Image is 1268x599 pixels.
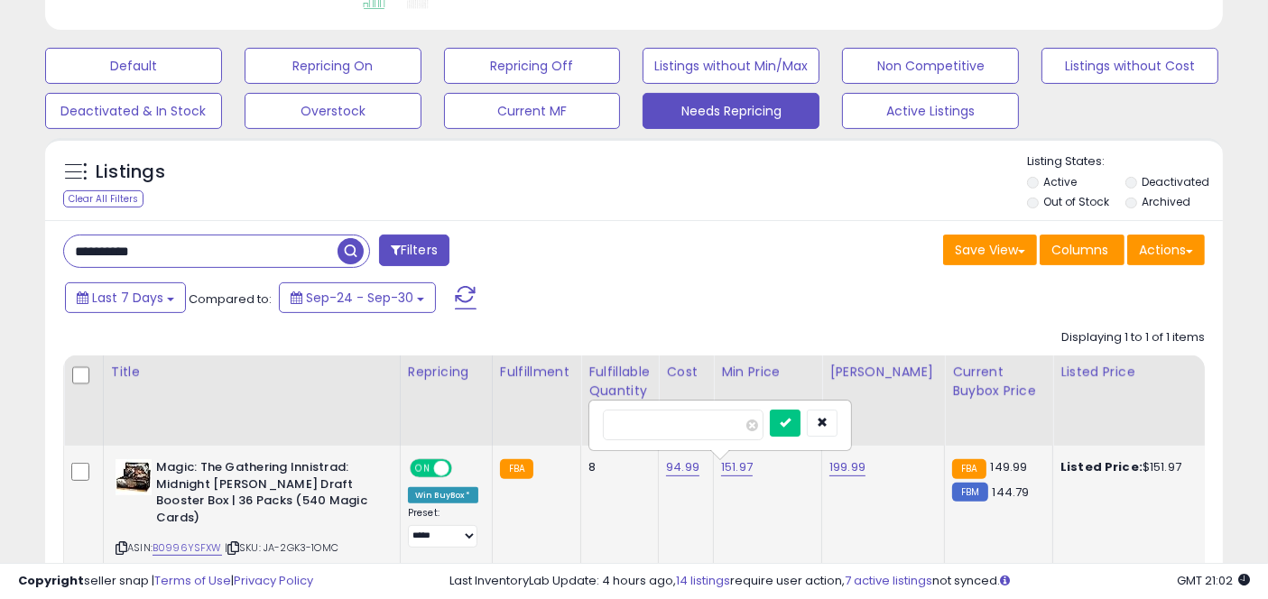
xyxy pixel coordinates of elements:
button: Repricing On [245,48,421,84]
small: FBA [952,459,986,479]
div: Cost [666,363,706,382]
div: Title [111,363,393,382]
div: 8 [588,459,644,475]
div: $151.97 [1060,459,1210,475]
a: 151.97 [721,458,753,476]
div: Last InventoryLab Update: 4 hours ago, require user action, not synced. [449,573,1250,590]
button: Deactivated & In Stock [45,93,222,129]
span: | SKU: JA-2GK3-1OMC [225,540,338,555]
b: Magic: The Gathering Innistrad: Midnight [PERSON_NAME] Draft Booster Box | 36 Packs (540 Magic Ca... [156,459,375,530]
small: FBA [500,459,533,479]
span: Last 7 Days [92,289,163,307]
a: 7 active listings [845,572,932,589]
span: Columns [1051,241,1108,259]
label: Archived [1143,194,1191,209]
div: Repricing [408,363,485,382]
strong: Copyright [18,572,84,589]
div: Current Buybox Price [952,363,1045,401]
button: Active Listings [842,93,1019,129]
div: Win BuyBox * [408,487,478,503]
button: Columns [1040,235,1125,265]
div: Displaying 1 to 1 of 1 items [1061,329,1205,346]
p: Listing States: [1027,153,1223,170]
div: Listed Price [1060,363,1217,382]
div: Fulfillable Quantity [588,363,651,401]
button: Repricing Off [444,48,621,84]
span: 2025-10-9 21:02 GMT [1177,572,1250,589]
button: Current MF [444,93,621,129]
a: 199.99 [829,458,865,476]
button: Listings without Cost [1041,48,1218,84]
span: OFF [449,461,478,476]
button: Filters [379,235,449,266]
img: 51cj+9l7hsL._SL40_.jpg [116,459,152,495]
div: Preset: [408,507,478,547]
button: Last 7 Days [65,282,186,313]
button: Needs Repricing [643,93,819,129]
span: Compared to: [189,290,272,308]
div: Min Price [721,363,814,382]
b: Listed Price: [1060,458,1143,475]
a: B0996YSFXW [153,540,222,556]
button: Listings without Min/Max [643,48,819,84]
label: Deactivated [1143,174,1210,189]
div: seller snap | | [18,573,313,590]
a: 14 listings [676,572,730,589]
span: Sep-24 - Sep-30 [306,289,413,307]
h5: Listings [96,160,165,185]
div: Clear All Filters [63,190,143,207]
button: Save View [943,235,1037,265]
small: FBM [952,483,987,502]
span: 144.79 [993,484,1030,501]
button: Sep-24 - Sep-30 [279,282,436,313]
a: Privacy Policy [234,572,313,589]
span: ON [412,461,434,476]
label: Active [1044,174,1078,189]
div: [PERSON_NAME] [829,363,937,382]
button: Actions [1127,235,1205,265]
div: Fulfillment [500,363,573,382]
a: Terms of Use [154,572,231,589]
label: Out of Stock [1044,194,1110,209]
span: 149.99 [991,458,1028,475]
button: Overstock [245,93,421,129]
button: Default [45,48,222,84]
a: 94.99 [666,458,699,476]
button: Non Competitive [842,48,1019,84]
